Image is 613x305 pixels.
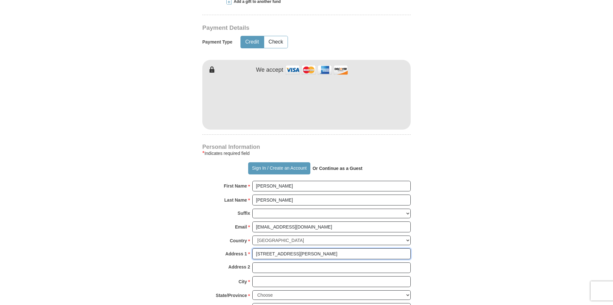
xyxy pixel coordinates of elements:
[216,291,247,300] strong: State/Province
[235,222,247,231] strong: Email
[313,166,363,171] strong: Or Continue as a Guest
[225,249,247,258] strong: Address 1
[264,36,288,48] button: Check
[239,277,247,286] strong: City
[224,196,247,205] strong: Last Name
[224,181,247,190] strong: First Name
[241,36,264,48] button: Credit
[202,144,411,149] h4: Personal Information
[256,67,283,74] h4: We accept
[228,262,250,271] strong: Address 2
[202,24,366,32] h3: Payment Details
[202,39,232,45] h5: Payment Type
[285,63,349,77] img: credit cards accepted
[238,209,250,218] strong: Suffix
[230,236,247,245] strong: Country
[248,162,310,174] button: Sign In / Create an Account
[202,149,411,157] div: Indicates required field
